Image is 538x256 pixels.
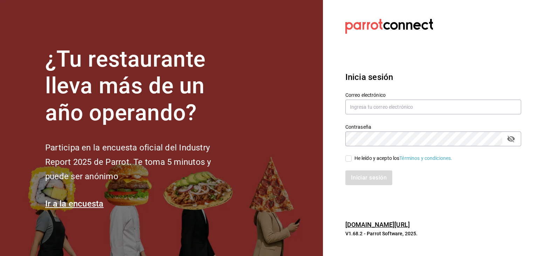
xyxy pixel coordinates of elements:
[345,221,410,228] a: [DOMAIN_NAME][URL]
[399,155,452,161] a: Términos y condiciones.
[345,100,521,114] input: Ingresa tu correo electrónico
[505,133,517,145] button: passwordField
[45,46,234,127] h1: ¿Tu restaurante lleva más de un año operando?
[45,199,104,209] a: Ir a la encuesta
[345,71,521,83] h3: Inicia sesión
[345,92,521,97] label: Correo electrónico
[45,141,234,183] h2: Participa en la encuesta oficial del Industry Report 2025 de Parrot. Te toma 5 minutos y puede se...
[345,230,521,237] p: V1.68.2 - Parrot Software, 2025.
[354,155,453,162] div: He leído y acepto los
[345,124,521,129] label: Contraseña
